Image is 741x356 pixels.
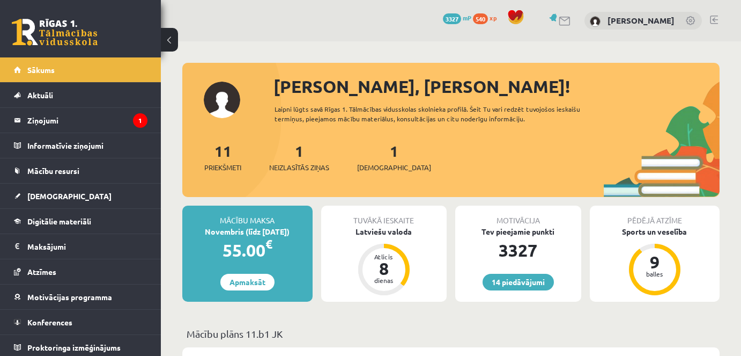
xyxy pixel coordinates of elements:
span: mP [463,13,471,22]
a: Apmaksāt [220,274,275,290]
i: 1 [133,113,147,128]
a: Rīgas 1. Tālmācības vidusskola [12,19,98,46]
div: Sports un veselība [590,226,720,237]
div: Pēdējā atzīme [590,206,720,226]
span: 540 [473,13,488,24]
a: Maksājumi [14,234,147,259]
div: Laipni lūgts savā Rīgas 1. Tālmācības vidusskolas skolnieka profilā. Šeit Tu vari redzēt tuvojošo... [275,104,597,123]
legend: Maksājumi [27,234,147,259]
div: 9 [639,253,671,271]
span: 3327 [443,13,461,24]
span: xp [490,13,497,22]
img: Elise Burdikova [590,16,601,27]
legend: Informatīvie ziņojumi [27,133,147,158]
div: Latviešu valoda [321,226,447,237]
div: balles [639,271,671,277]
a: Informatīvie ziņojumi [14,133,147,158]
div: 3327 [455,237,581,263]
div: dienas [368,277,400,284]
p: Mācību plāns 11.b1 JK [187,326,715,341]
a: 540 xp [473,13,502,22]
span: [DEMOGRAPHIC_DATA] [27,191,112,201]
a: 3327 mP [443,13,471,22]
span: Motivācijas programma [27,292,112,302]
div: Atlicis [368,253,400,260]
span: Aktuāli [27,90,53,100]
a: 14 piedāvājumi [483,274,554,290]
span: [DEMOGRAPHIC_DATA] [357,162,431,173]
div: 55.00 [182,237,313,263]
span: Neizlasītās ziņas [269,162,329,173]
span: Proktoringa izmēģinājums [27,343,121,352]
a: Latviešu valoda Atlicis 8 dienas [321,226,447,297]
a: Mācību resursi [14,158,147,183]
a: Aktuāli [14,83,147,107]
a: 1[DEMOGRAPHIC_DATA] [357,141,431,173]
legend: Ziņojumi [27,108,147,133]
span: € [265,236,272,252]
span: Konferences [27,317,72,327]
a: [PERSON_NAME] [607,15,675,26]
a: Sports un veselība 9 balles [590,226,720,297]
span: Atzīmes [27,267,56,277]
a: 1Neizlasītās ziņas [269,141,329,173]
a: Ziņojumi1 [14,108,147,133]
div: Tuvākā ieskaite [321,206,447,226]
span: Priekšmeti [204,162,241,173]
span: Mācību resursi [27,166,79,176]
span: Digitālie materiāli [27,216,91,226]
span: Sākums [27,65,55,75]
div: Motivācija [455,206,581,226]
a: Konferences [14,310,147,335]
a: Sākums [14,57,147,82]
a: Digitālie materiāli [14,209,147,234]
div: [PERSON_NAME], [PERSON_NAME]! [273,74,720,99]
div: 8 [368,260,400,277]
div: Mācību maksa [182,206,313,226]
a: 11Priekšmeti [204,141,241,173]
a: Atzīmes [14,259,147,284]
a: [DEMOGRAPHIC_DATA] [14,184,147,208]
div: Novembris (līdz [DATE]) [182,226,313,237]
div: Tev pieejamie punkti [455,226,581,237]
a: Motivācijas programma [14,285,147,309]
